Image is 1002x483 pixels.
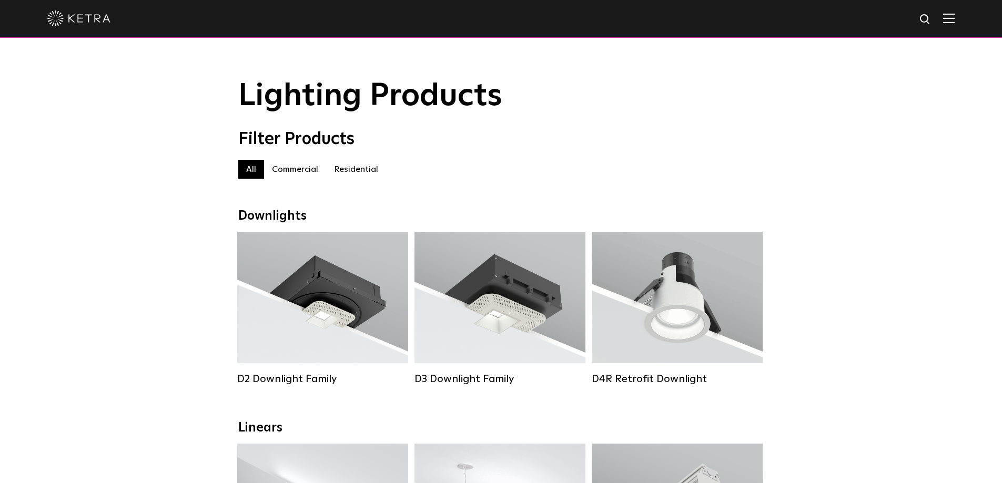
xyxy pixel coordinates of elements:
img: Hamburger%20Nav.svg [943,13,955,23]
span: Lighting Products [238,80,502,112]
img: search icon [919,13,932,26]
label: Commercial [264,160,326,179]
div: D2 Downlight Family [237,373,408,385]
div: D4R Retrofit Downlight [592,373,763,385]
label: All [238,160,264,179]
a: D2 Downlight Family Lumen Output:1200Colors:White / Black / Gloss Black / Silver / Bronze / Silve... [237,232,408,385]
div: Linears [238,420,764,436]
a: D4R Retrofit Downlight Lumen Output:800Colors:White / BlackBeam Angles:15° / 25° / 40° / 60°Watta... [592,232,763,385]
a: D3 Downlight Family Lumen Output:700 / 900 / 1100Colors:White / Black / Silver / Bronze / Paintab... [414,232,585,385]
img: ketra-logo-2019-white [47,11,110,26]
label: Residential [326,160,386,179]
div: Filter Products [238,129,764,149]
div: D3 Downlight Family [414,373,585,385]
div: Downlights [238,209,764,224]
